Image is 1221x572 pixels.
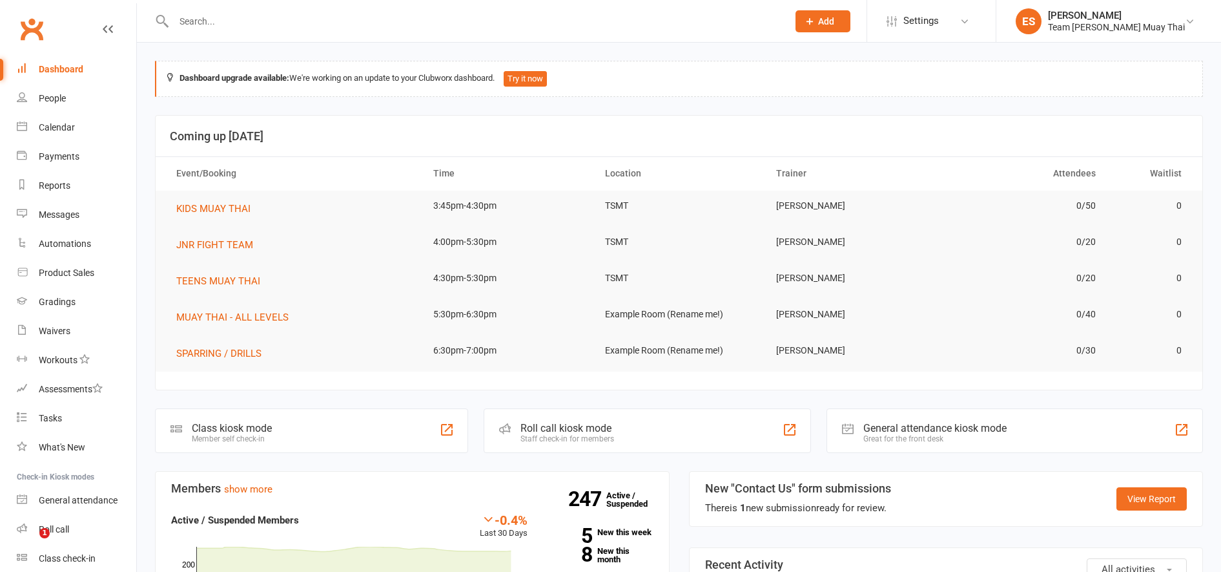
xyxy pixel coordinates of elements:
td: 0 [1107,227,1193,257]
a: Roll call [17,515,136,544]
strong: 8 [547,545,592,564]
h3: Coming up [DATE] [170,130,1188,143]
td: 5:30pm-6:30pm [422,299,593,330]
button: MUAY THAI - ALL LEVELS [176,310,298,325]
span: TEENS MUAY THAI [176,275,260,287]
span: JNR FIGHT TEAM [176,239,253,251]
button: Add [795,10,850,32]
div: Waivers [39,326,70,336]
th: Time [422,157,593,190]
a: 8New this month [547,547,653,564]
td: 0 [1107,335,1193,366]
span: Add [818,16,834,26]
td: Example Room (Rename me!) [593,335,764,366]
div: Messages [39,209,79,220]
input: Search... [170,12,779,30]
div: Workouts [39,355,77,365]
strong: 1 [740,502,746,514]
a: Product Sales [17,259,136,288]
div: Staff check-in for members [520,434,614,443]
td: 0 [1107,299,1193,330]
span: KIDS MUAY THAI [176,203,251,215]
th: Waitlist [1107,157,1193,190]
td: 4:00pm-5:30pm [422,227,593,257]
th: Location [593,157,764,190]
span: MUAY THAI - ALL LEVELS [176,312,289,323]
td: 3:45pm-4:30pm [422,191,593,221]
iframe: Intercom live chat [13,528,44,559]
div: Gradings [39,297,76,307]
a: General attendance kiosk mode [17,486,136,515]
th: Trainer [764,157,936,190]
strong: 247 [568,489,606,509]
div: People [39,93,66,103]
div: -0.4% [480,513,528,527]
td: TSMT [593,263,764,293]
th: Attendees [936,157,1107,190]
div: Class check-in [39,553,96,564]
a: Calendar [17,113,136,142]
td: Example Room (Rename me!) [593,299,764,330]
a: Gradings [17,288,136,317]
strong: Active / Suspended Members [171,514,299,526]
span: SPARRING / DRILLS [176,348,262,359]
a: Messages [17,200,136,229]
div: Automations [39,238,91,249]
span: 1 [39,528,50,538]
a: Reports [17,171,136,200]
a: People [17,84,136,113]
div: Roll call kiosk mode [520,422,614,434]
div: [PERSON_NAME] [1048,10,1185,21]
div: ES [1016,8,1041,34]
button: SPARRING / DRILLS [176,346,271,361]
button: JNR FIGHT TEAM [176,237,262,253]
a: 5New this week [547,528,653,536]
a: View Report [1116,487,1187,511]
div: Tasks [39,413,62,423]
div: Member self check-in [192,434,272,443]
button: Try it now [504,71,547,87]
a: Dashboard [17,55,136,84]
td: 4:30pm-5:30pm [422,263,593,293]
strong: 5 [547,526,592,546]
div: Dashboard [39,64,83,74]
div: Last 30 Days [480,513,528,540]
a: Workouts [17,346,136,375]
h3: Members [171,482,653,495]
a: show more [224,483,272,495]
div: Assessments [39,384,103,394]
div: Great for the front desk [863,434,1007,443]
td: 0 [1107,191,1193,221]
div: General attendance kiosk mode [863,422,1007,434]
h3: Recent Activity [705,558,1187,571]
div: There is new submission ready for review. [705,500,891,516]
div: Roll call [39,524,69,535]
a: Assessments [17,375,136,404]
div: Class kiosk mode [192,422,272,434]
a: Clubworx [15,13,48,45]
a: Automations [17,229,136,259]
div: We're working on an update to your Clubworx dashboard. [155,61,1203,97]
th: Event/Booking [165,157,422,190]
td: 0/30 [936,335,1107,366]
td: 0/40 [936,299,1107,330]
td: 0/20 [936,227,1107,257]
td: [PERSON_NAME] [764,335,936,366]
td: 6:30pm-7:00pm [422,335,593,366]
div: Team [PERSON_NAME] Muay Thai [1048,21,1185,33]
td: [PERSON_NAME] [764,263,936,293]
span: Settings [903,6,939,36]
div: Payments [39,151,79,162]
td: 0/20 [936,263,1107,293]
div: General attendance [39,495,118,505]
div: Product Sales [39,268,94,278]
div: What's New [39,442,85,452]
td: 0/50 [936,191,1107,221]
td: [PERSON_NAME] [764,227,936,257]
button: TEENS MUAY THAI [176,273,269,289]
strong: Dashboard upgrade available: [180,73,289,83]
h3: New "Contact Us" form submissions [705,482,891,495]
td: [PERSON_NAME] [764,191,936,221]
td: 0 [1107,263,1193,293]
div: Reports [39,180,70,191]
